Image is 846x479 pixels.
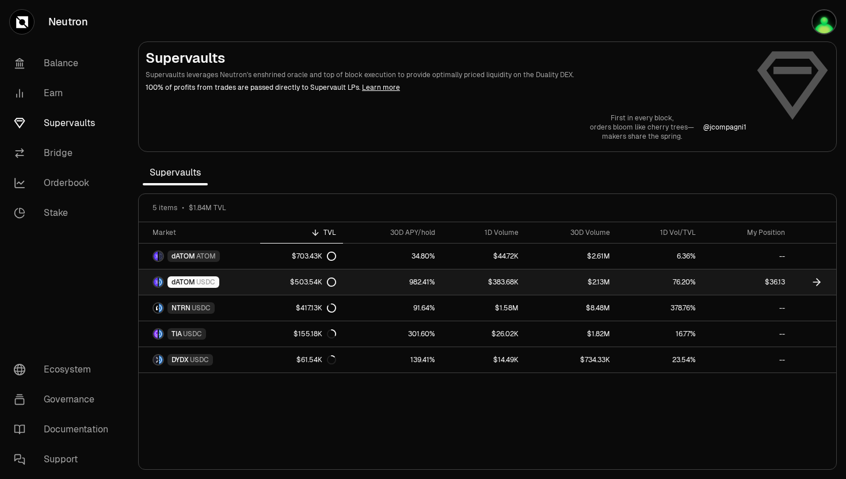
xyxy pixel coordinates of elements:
[172,303,190,313] span: NTRN
[172,355,189,364] span: DYDX
[159,303,163,313] img: USDC Logo
[260,295,343,321] a: $417.13K
[172,252,195,261] span: dATOM
[5,108,124,138] a: Supervaults
[442,295,525,321] a: $1.58M
[139,295,260,321] a: NTRN LogoUSDC LogoNTRNUSDC
[624,228,696,237] div: 1D Vol/TVL
[172,277,195,287] span: dATOM
[153,228,253,237] div: Market
[294,329,336,339] div: $155.18K
[153,203,177,212] span: 5 items
[159,329,163,339] img: USDC Logo
[343,269,441,295] a: 982.41%
[5,415,124,444] a: Documentation
[292,252,336,261] div: $703.43K
[5,444,124,474] a: Support
[525,244,617,269] a: $2.61M
[525,295,617,321] a: $8.48M
[267,228,336,237] div: TVL
[525,269,617,295] a: $2.13M
[343,244,441,269] a: 34.80%
[154,277,158,287] img: dATOM Logo
[143,161,208,184] span: Supervaults
[260,347,343,372] a: $61.54K
[703,123,746,132] a: @jcompagni1
[5,355,124,385] a: Ecosystem
[5,78,124,108] a: Earn
[139,244,260,269] a: dATOM LogoATOM LogodATOMATOM
[703,123,746,132] p: @ jcompagni1
[617,295,703,321] a: 378.76%
[442,244,525,269] a: $44.72K
[296,303,336,313] div: $417.13K
[196,277,215,287] span: USDC
[196,252,216,261] span: ATOM
[154,303,158,313] img: NTRN Logo
[449,228,519,237] div: 1D Volume
[442,347,525,372] a: $14.49K
[159,252,163,261] img: ATOM Logo
[590,113,694,141] a: First in every block,orders bloom like cherry trees—makers share the spring.
[350,228,435,237] div: 30D APY/hold
[189,203,226,212] span: $1.84M TVL
[154,252,158,261] img: dATOM Logo
[590,113,694,123] p: First in every block,
[617,244,703,269] a: 6.36%
[703,321,792,347] a: --
[183,329,202,339] span: USDC
[5,198,124,228] a: Stake
[703,347,792,372] a: --
[159,355,163,364] img: USDC Logo
[260,269,343,295] a: $503.54K
[146,49,746,67] h2: Supervaults
[159,277,163,287] img: USDC Logo
[343,321,441,347] a: 301.60%
[617,347,703,372] a: 23.54%
[703,295,792,321] a: --
[192,303,211,313] span: USDC
[442,269,525,295] a: $383.68K
[139,269,260,295] a: dATOM LogoUSDC LogodATOMUSDC
[703,269,792,295] a: $36.13
[362,83,400,92] a: Learn more
[5,385,124,415] a: Governance
[154,355,158,364] img: DYDX Logo
[710,228,785,237] div: My Position
[5,48,124,78] a: Balance
[260,321,343,347] a: $155.18K
[525,347,617,372] a: $734.33K
[442,321,525,347] a: $26.02K
[343,347,441,372] a: 139.41%
[5,138,124,168] a: Bridge
[290,277,336,287] div: $503.54K
[296,355,336,364] div: $61.54K
[811,9,837,35] img: qs
[5,168,124,198] a: Orderbook
[146,70,746,80] p: Supervaults leverages Neutron's enshrined oracle and top of block execution to provide optimally ...
[703,244,792,269] a: --
[139,347,260,372] a: DYDX LogoUSDC LogoDYDXUSDC
[617,269,703,295] a: 76.20%
[590,132,694,141] p: makers share the spring.
[139,321,260,347] a: TIA LogoUSDC LogoTIAUSDC
[617,321,703,347] a: 16.77%
[172,329,182,339] span: TIA
[260,244,343,269] a: $703.43K
[146,82,746,93] p: 100% of profits from trades are passed directly to Supervault LPs.
[190,355,209,364] span: USDC
[525,321,617,347] a: $1.82M
[590,123,694,132] p: orders bloom like cherry trees—
[532,228,610,237] div: 30D Volume
[154,329,158,339] img: TIA Logo
[343,295,441,321] a: 91.64%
